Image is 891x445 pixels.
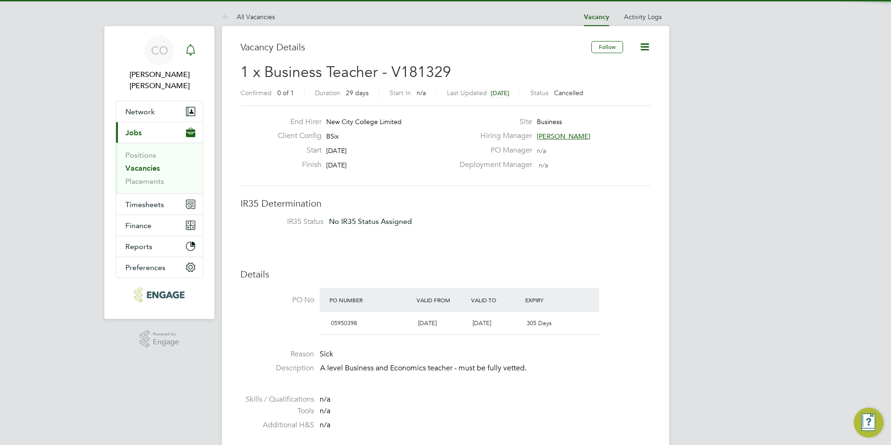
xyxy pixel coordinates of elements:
[240,349,314,359] label: Reason
[153,330,179,338] span: Powered by
[327,292,414,308] div: PO Number
[447,89,487,97] label: Last Updated
[414,292,469,308] div: Valid From
[527,319,552,327] span: 305 Days
[320,406,330,416] span: n/a
[591,41,623,53] button: Follow
[240,395,314,404] label: Skills / Qualifications
[473,319,491,327] span: [DATE]
[240,420,314,430] label: Additional H&S
[125,128,142,137] span: Jobs
[454,160,532,170] label: Deployment Manager
[240,89,272,97] label: Confirmed
[125,164,160,173] a: Vacancies
[125,221,151,230] span: Finance
[329,217,412,226] span: No IR35 Status Assigned
[125,107,155,116] span: Network
[270,117,322,127] label: End Hirer
[320,349,333,359] span: Sick
[418,319,437,327] span: [DATE]
[584,13,609,21] a: Vacancy
[250,217,323,227] label: IR35 Status
[134,287,184,302] img: carbonrecruitment-logo-retina.png
[240,41,591,53] h3: Vacancy Details
[116,143,203,194] div: Jobs
[240,406,314,416] label: Tools
[270,131,322,141] label: Client Config
[320,420,330,430] span: n/a
[331,319,357,327] span: 05950398
[454,131,532,141] label: Hiring Manager
[417,89,426,97] span: n/a
[454,146,532,155] label: PO Manager
[125,200,164,209] span: Timesheets
[537,146,546,155] span: n/a
[315,89,340,97] label: Duration
[116,287,203,302] a: Go to home page
[116,236,203,257] button: Reports
[537,132,590,140] span: [PERSON_NAME]
[116,101,203,122] button: Network
[320,395,330,404] span: n/a
[491,89,509,97] span: [DATE]
[125,151,156,160] a: Positions
[140,330,179,348] a: Powered byEngage
[116,257,203,278] button: Preferences
[153,338,179,346] span: Engage
[539,161,548,169] span: n/a
[240,268,651,280] h3: Details
[240,63,451,81] span: 1 x Business Teacher - V181329
[240,363,314,373] label: Description
[240,197,651,209] h3: IR35 Determination
[125,242,152,251] span: Reports
[116,35,203,91] a: CO[PERSON_NAME] [PERSON_NAME]
[469,292,523,308] div: Valid To
[320,363,651,373] p: A level Business and Economics teacher - must be fully vetted.
[116,122,203,143] button: Jobs
[454,117,532,127] label: Site
[390,89,411,97] label: Start In
[270,160,322,170] label: Finish
[624,13,662,21] a: Activity Logs
[116,215,203,236] button: Finance
[240,295,314,305] label: PO No
[530,89,548,97] label: Status
[854,408,884,438] button: Engage Resource Center
[125,177,164,186] a: Placements
[270,146,322,155] label: Start
[554,89,583,97] span: Cancelled
[326,132,339,140] span: BSix
[125,263,165,272] span: Preferences
[116,69,203,91] span: Connor O'sullivan
[346,89,369,97] span: 29 days
[326,161,347,169] span: [DATE]
[326,118,402,126] span: New City College Limited
[537,118,562,126] span: Business
[151,44,168,56] span: CO
[116,194,203,215] button: Timesheets
[277,89,294,97] span: 0 of 1
[104,26,214,319] nav: Main navigation
[222,13,275,21] a: All Vacancies
[326,146,347,155] span: [DATE]
[523,292,577,308] div: Expiry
